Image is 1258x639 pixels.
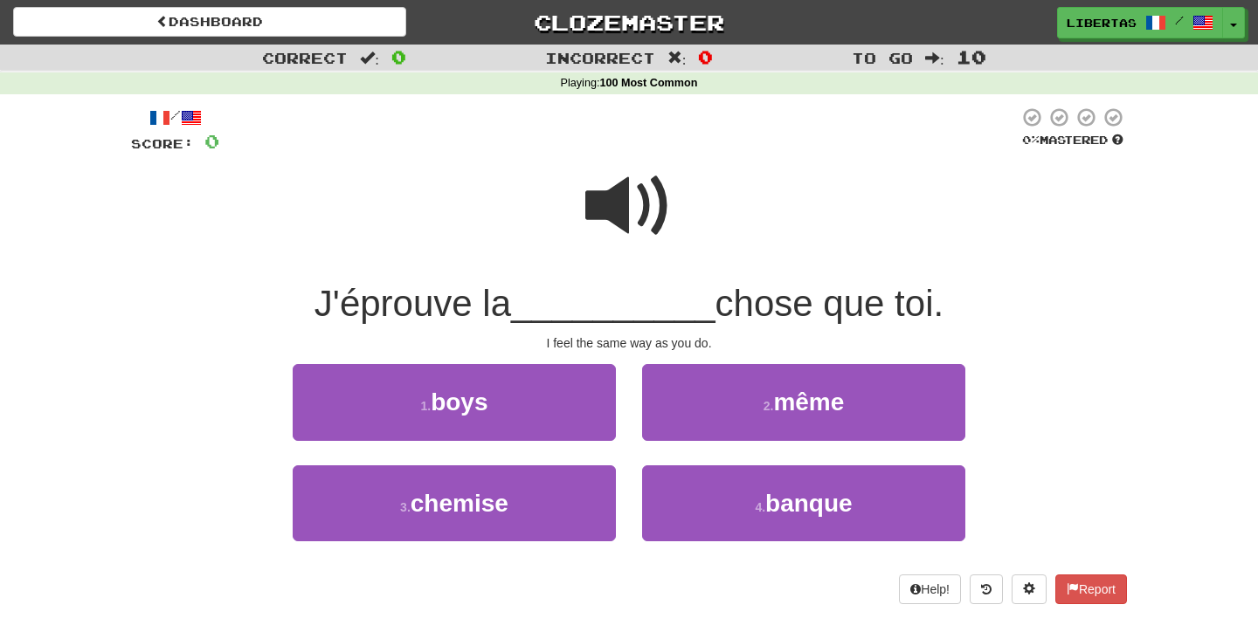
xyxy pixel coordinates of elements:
[642,465,965,541] button: 4.banque
[391,46,406,67] span: 0
[765,490,853,517] span: banque
[411,490,508,517] span: chemise
[131,106,219,128] div: /
[970,574,1003,604] button: Round history (alt+y)
[667,51,687,65] span: :
[755,500,765,514] small: 4 .
[715,283,944,324] span: chose que toi.
[314,283,511,324] span: J'éprouve la
[852,49,913,66] span: To go
[293,364,616,440] button: 1.boys
[1055,574,1127,604] button: Report
[131,334,1127,352] div: I feel the same way as you do.
[925,51,944,65] span: :
[511,283,715,324] span: __________
[899,574,961,604] button: Help!
[204,130,219,152] span: 0
[1019,133,1127,148] div: Mastered
[1175,14,1184,26] span: /
[432,7,826,38] a: Clozemaster
[545,49,655,66] span: Incorrect
[431,388,487,416] span: boys
[773,388,844,416] span: même
[1022,133,1040,147] span: 0 %
[642,364,965,440] button: 2.même
[1067,15,1137,31] span: Libertas
[400,500,411,514] small: 3 .
[698,46,713,67] span: 0
[957,46,986,67] span: 10
[360,51,379,65] span: :
[764,399,774,413] small: 2 .
[420,399,431,413] small: 1 .
[1057,7,1223,38] a: Libertas /
[599,77,697,89] strong: 100 Most Common
[293,465,616,541] button: 3.chemise
[13,7,406,37] a: Dashboard
[131,136,194,151] span: Score:
[262,49,348,66] span: Correct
